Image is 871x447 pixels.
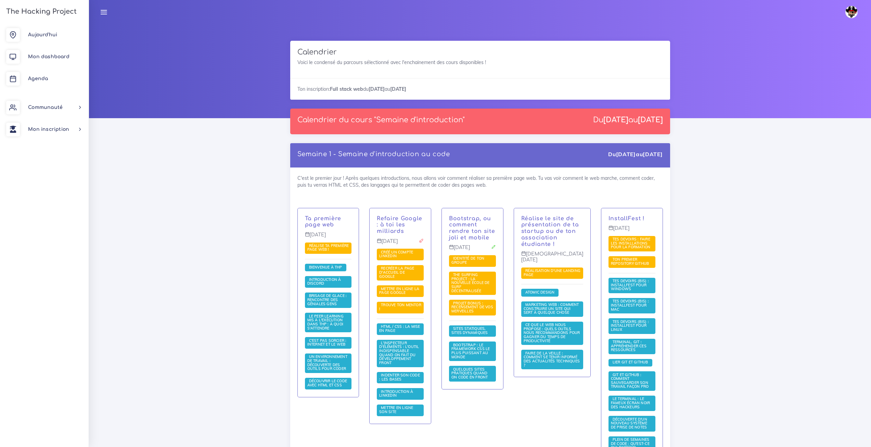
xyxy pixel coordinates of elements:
a: Bootstrap, ou comment rendre ton site joli et mobile [449,215,495,241]
strong: Full stack web [330,86,363,92]
a: Brisage de glace : rencontre des géniales gens [307,294,347,306]
span: Créé un compte LinkedIn [379,250,413,259]
a: Tes devoirs (bis) : Installfest pour Windows [611,279,649,291]
a: Indenter son code : les bases [379,373,420,382]
a: Tes devoirs : faire les installations pour la formation [611,237,652,250]
span: Faire de la veille : comment se tenir informé des actualités techniques ? [524,351,580,368]
span: Mon dashboard [28,54,69,59]
span: Mon inscription [28,127,69,132]
span: Tes devoirs : faire les installations pour la formation [611,237,652,249]
a: HTML / CSS : la mise en page [379,324,420,333]
strong: [DATE] [638,116,663,124]
span: Réalisation d'une landing page [524,268,580,277]
a: Refaire Google : à toi les milliards [377,215,422,235]
a: Introduction à LinkedIn [379,389,413,398]
a: Terminal, Git : appréhender ces ressources [611,340,646,352]
a: Mettre en ligne la page Google [379,287,419,296]
a: InstallFest ! [609,215,645,222]
p: [DATE] [449,245,496,256]
h3: The Hacking Project [4,8,77,15]
a: Tes devoirs (bis) : Installfest pour Linux [611,320,649,332]
a: Le Peer learning mis à l'exécution dans THP : à quoi s'attendre [307,314,344,331]
span: Ce que le web nous propose : quels outils nous recommandons pour gagner du temps de productivité [524,322,580,343]
img: avatar [845,6,858,18]
span: PROJET BONUS : recensement de vos merveilles [451,301,493,313]
span: Lier Git et Github [611,360,650,364]
span: Agenda [28,76,48,81]
a: PROJET BONUS : recensement de vos merveilles [451,301,493,314]
a: Ce que le web nous propose : quels outils nous recommandons pour gagner du temps de productivité [524,323,580,343]
p: Voici le condensé du parcours sélectionné avec l'enchainement des cours disponibles ! [297,59,663,66]
strong: [DATE] [616,151,636,158]
p: [DEMOGRAPHIC_DATA][DATE] [521,251,583,268]
a: Semaine 1 - Semaine d'introduction au code [297,151,450,158]
span: Indenter son code : les bases [379,373,420,382]
span: Recréer la page d'accueil de Google [379,266,414,278]
a: Bienvenue à THP [307,265,344,270]
a: Mettre en ligne son site [379,406,413,414]
a: C'est pas sorcier : internet et le web [307,338,347,347]
a: Bootstrap : le framework CSS le plus puissant au monde [451,343,490,360]
div: Du au [593,116,663,124]
a: Atomic Design [524,290,556,295]
a: Découverte d'un nouveau système de prise de notes [611,417,649,430]
a: Lier Git et Github [611,360,650,365]
a: Ton premier repository GitHub [611,257,651,266]
a: Créé un compte LinkedIn [379,250,413,259]
a: Recréer la page d'accueil de Google [379,266,414,279]
div: Du au [608,150,663,158]
a: Tes devoirs (bis) : Installfest pour MAC [611,299,649,312]
a: Découvrir le code avec HTML et CSS [307,379,347,388]
span: Atomic Design [524,290,556,295]
span: Tes devoirs (bis) : Installfest pour Windows [611,278,649,291]
span: Tes devoirs (bis) : Installfest pour MAC [611,299,649,311]
a: Trouve ton mentor ! [379,303,421,312]
a: Git et GitHub : comment sauvegarder son travail façon pro [611,372,651,389]
span: Identité de ton groupe [451,256,484,265]
span: Quelques sites pratiques quand on code en front [451,367,489,380]
a: Réalise le site de présentation de ta startup ou de ton association étudiante ! [521,215,579,247]
a: L'inspecteur d'éléments : l'outil indispensable quand on fait du développement front [379,341,419,365]
a: Ta première page web [305,215,342,228]
strong: [DATE] [369,86,385,92]
a: Le terminal : le fameux écran noir des hackeurs [611,397,650,409]
a: Réalise ta première page web ! [307,244,349,252]
span: Marketing web : comment construire un site qui sert à quelque chose [524,302,579,315]
p: [DATE] [305,232,352,243]
span: Aujourd'hui [28,32,57,37]
span: Sites statiques, sites dynamiques [451,326,489,335]
a: Marketing web : comment construire un site qui sert à quelque chose [524,302,579,315]
h3: Calendrier [297,48,663,57]
a: Faire de la veille : comment se tenir informé des actualités techniques ? [524,351,580,368]
a: Introduction à Discord [307,277,341,286]
strong: [DATE] [603,116,628,124]
a: The Surfing Project : la nouvelle école de surf décentralisée [451,273,490,293]
span: Découverte d'un nouveau système de prise de notes [611,417,649,430]
p: Calendrier du cours "Semaine d'introduction" [297,116,465,124]
strong: [DATE] [643,151,663,158]
strong: [DATE] [390,86,406,92]
a: Identité de ton groupe [451,256,484,265]
a: Un environnement de travail : découverte des outils pour coder [307,355,348,371]
div: Ton inscription: du au [290,78,670,100]
span: Le Peer learning mis à l'exécution dans THP : à quoi s'attendre [307,314,344,331]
